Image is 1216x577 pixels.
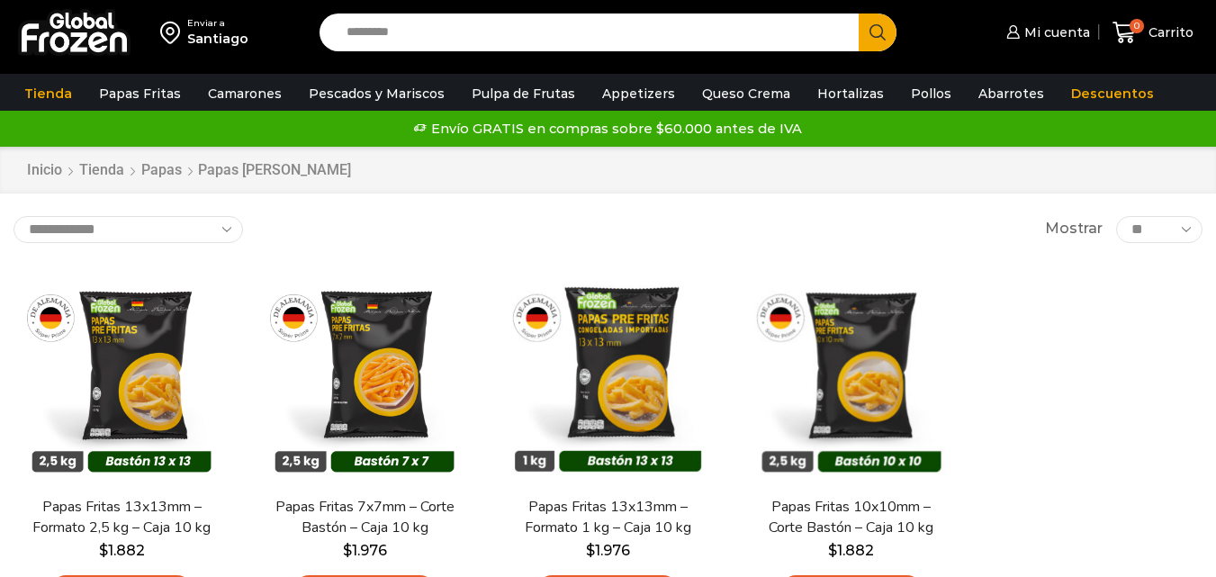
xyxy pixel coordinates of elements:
span: Carrito [1144,23,1193,41]
a: Tienda [78,160,125,181]
a: Abarrotes [969,77,1053,111]
bdi: 1.976 [586,542,630,559]
a: Pollos [902,77,960,111]
a: Pulpa de Frutas [463,77,584,111]
a: Queso Crema [693,77,799,111]
h1: Papas [PERSON_NAME] [198,161,351,178]
span: $ [828,542,837,559]
a: 0 Carrito [1108,12,1198,54]
span: $ [99,542,108,559]
a: Mi cuenta [1002,14,1090,50]
bdi: 1.882 [99,542,145,559]
span: Mi cuenta [1020,23,1090,41]
a: Inicio [26,160,63,181]
button: Search button [859,14,896,51]
a: Appetizers [593,77,684,111]
a: Papas Fritas 10x10mm – Corte Bastón – Caja 10 kg [754,497,949,538]
select: Pedido de la tienda [14,216,243,243]
div: Santiago [187,30,248,48]
bdi: 1.976 [343,542,387,559]
a: Papas Fritas 13x13mm – Formato 1 kg – Caja 10 kg [510,497,705,538]
a: Tienda [15,77,81,111]
span: $ [343,542,352,559]
a: Camarones [199,77,291,111]
span: Mostrar [1045,219,1103,239]
img: address-field-icon.svg [160,17,187,48]
div: Enviar a [187,17,248,30]
a: Papas Fritas [90,77,190,111]
nav: Breadcrumb [26,160,351,181]
a: Pescados y Mariscos [300,77,454,111]
a: Papas Fritas 13x13mm – Formato 2,5 kg – Caja 10 kg [24,497,219,538]
span: $ [586,542,595,559]
a: Hortalizas [808,77,893,111]
a: Descuentos [1062,77,1163,111]
a: Papas [140,160,183,181]
a: Papas Fritas 7x7mm – Corte Bastón – Caja 10 kg [267,497,462,538]
bdi: 1.882 [828,542,874,559]
span: 0 [1130,19,1144,33]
